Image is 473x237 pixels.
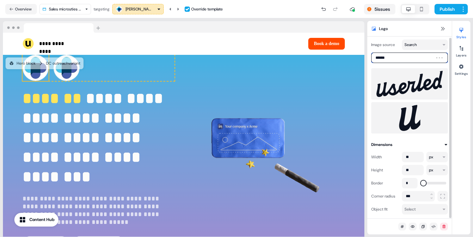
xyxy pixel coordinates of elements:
[429,154,433,160] div: px
[371,204,399,214] div: Object fit
[402,204,448,214] button: Select
[364,4,395,14] button: 5issues
[452,43,470,57] button: Layers
[404,41,417,48] div: Search
[435,4,459,14] button: Publish
[49,6,83,12] div: Sales microsties outreach
[29,216,54,223] div: Content Hub
[452,61,470,76] button: Settings
[308,38,345,50] button: Book a demo
[126,6,152,12] div: [PERSON_NAME]
[9,60,36,67] div: Hero block
[3,21,103,33] img: Browser topbar
[371,191,399,201] div: Corner radius
[452,25,470,39] button: Styles
[14,213,58,227] button: Content Hub
[376,105,443,131] img: userled.io logo
[193,77,345,229] img: Image
[371,165,399,175] div: Height
[371,141,392,148] div: Dimensions
[371,178,399,188] div: Border
[404,206,416,213] div: Select
[376,71,443,97] img: userled.io logo
[371,39,399,50] div: Image source
[371,141,448,148] button: Dimensions
[191,6,223,12] div: Override template
[5,4,37,14] button: Overview
[186,38,345,50] div: Book a demo
[379,25,388,32] span: Logo
[112,4,164,14] button: [PERSON_NAME]
[94,6,110,12] div: targeting
[371,152,399,162] div: Width
[429,167,433,173] div: px
[46,60,80,67] div: DC outreach variant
